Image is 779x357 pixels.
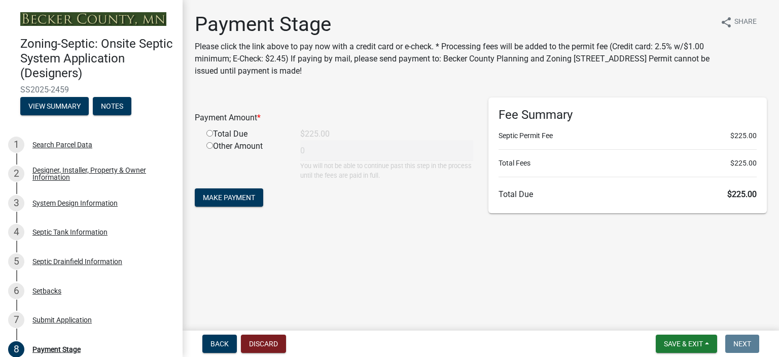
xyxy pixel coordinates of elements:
button: Back [202,335,237,353]
div: 3 [8,195,24,211]
span: Save & Exit [664,340,703,348]
span: Make Payment [203,193,255,202]
button: View Summary [20,97,89,115]
div: 1 [8,137,24,153]
h4: Zoning-Septic: Onsite Septic System Application (Designers) [20,37,174,80]
p: Please click the link above to pay now with a credit card or e-check. * Processing fees will be a... [195,41,712,77]
div: Search Parcel Data [32,141,92,148]
div: Septic Tank Information [32,229,108,236]
span: Back [210,340,229,348]
span: $225.00 [730,131,757,141]
button: shareShare [712,12,765,32]
button: Notes [93,97,131,115]
wm-modal-confirm: Summary [20,103,89,111]
span: SS2025-2459 [20,85,162,94]
li: Septic Permit Fee [499,131,757,141]
div: Total Due [199,128,293,140]
button: Make Payment [195,188,263,207]
div: Other Amount [199,140,293,180]
span: $225.00 [730,158,757,169]
div: Payment Stage [32,346,81,353]
button: Next [725,335,759,353]
div: Setbacks [32,287,61,295]
i: share [720,16,732,28]
span: Next [733,340,751,348]
div: 7 [8,312,24,328]
div: 2 [8,166,24,182]
div: Payment Amount [187,112,481,124]
span: Share [734,16,757,28]
div: Septic Drainfield Information [32,258,122,265]
wm-modal-confirm: Notes [93,103,131,111]
div: Designer, Installer, Property & Owner Information [32,167,166,181]
li: Total Fees [499,158,757,169]
div: Submit Application [32,316,92,323]
h6: Fee Summary [499,108,757,122]
div: 6 [8,283,24,299]
div: 4 [8,224,24,240]
h6: Total Due [499,189,757,199]
button: Discard [241,335,286,353]
button: Save & Exit [656,335,717,353]
h1: Payment Stage [195,12,712,37]
img: Becker County, Minnesota [20,12,166,26]
div: System Design Information [32,200,118,207]
div: 5 [8,253,24,270]
span: $225.00 [727,189,757,199]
